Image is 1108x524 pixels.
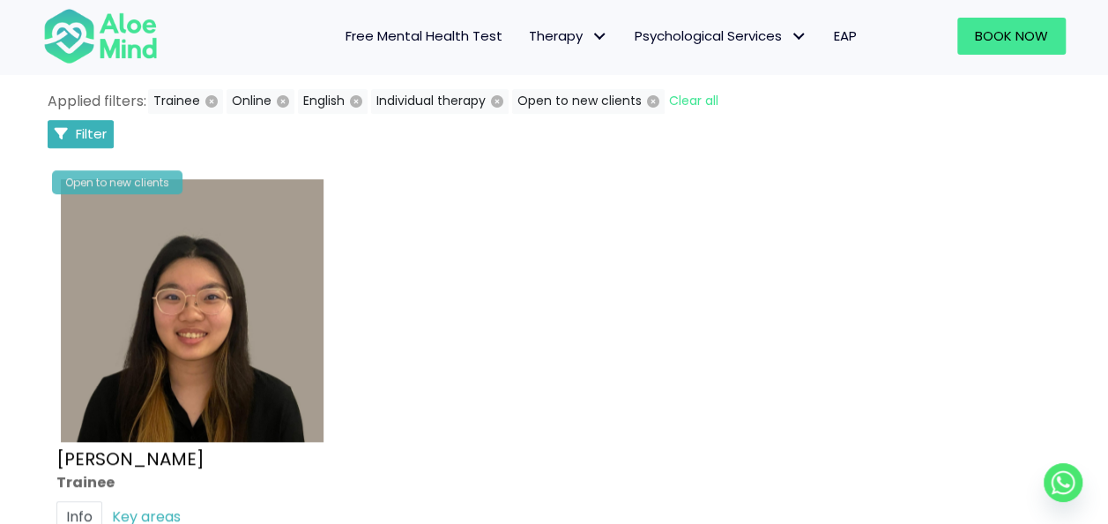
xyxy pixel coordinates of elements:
nav: Menu [181,18,870,55]
a: EAP [821,18,870,55]
span: Book Now [975,26,1048,45]
span: Filter [76,124,107,143]
a: TherapyTherapy: submenu [516,18,621,55]
button: Clear all [668,89,719,114]
button: Open to new clients [512,89,665,114]
span: Applied filters: [48,91,146,111]
a: [PERSON_NAME] [56,446,204,471]
button: Individual therapy [371,89,509,114]
a: Book Now [957,18,1066,55]
img: Aloe mind Logo [43,7,158,65]
button: Trainee [148,89,223,114]
img: Profile – Xin Yi [61,179,323,442]
span: Psychological Services: submenu [786,24,812,49]
a: Free Mental Health Test [332,18,516,55]
button: Online [227,89,294,114]
a: Psychological ServicesPsychological Services: submenu [621,18,821,55]
a: Whatsapp [1044,463,1082,502]
button: Filter Listings [48,120,115,148]
span: Psychological Services [635,26,807,45]
span: EAP [834,26,857,45]
span: Free Mental Health Test [346,26,502,45]
button: English [298,89,368,114]
div: Open to new clients [52,170,182,194]
span: Therapy [529,26,608,45]
div: Trainee [56,472,365,492]
span: Therapy: submenu [587,24,613,49]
